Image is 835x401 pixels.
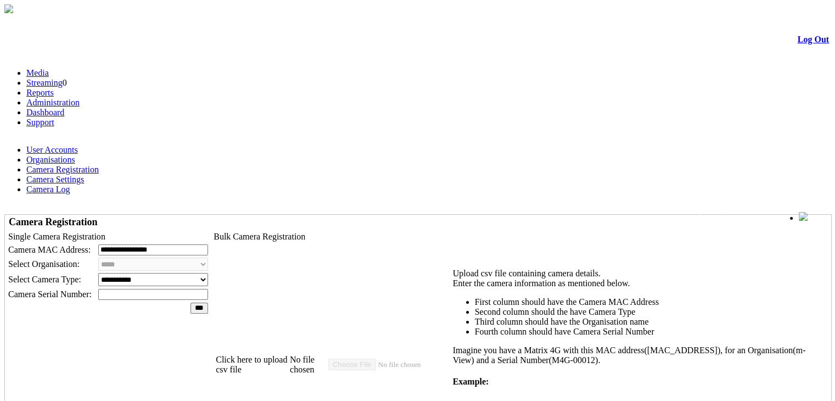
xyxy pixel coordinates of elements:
[8,245,91,254] span: Camera MAC Address:
[26,78,63,87] a: Streaming
[798,35,829,44] a: Log Out
[475,327,826,337] li: Fourth column should have Camera Serial Number
[4,4,13,13] img: arrow-3.png
[475,317,826,327] li: Third column should have the Organisation name
[8,259,80,269] span: Select Organisation:
[26,145,78,154] a: User Accounts
[290,355,328,375] span: No file chosen
[690,213,777,221] span: Welcome, Thariq (Supervisor)
[8,289,92,299] span: Camera Serial Number:
[453,269,826,288] p: Upload csv file containing camera details. Enter the camera information as mentioned below.
[26,68,49,77] a: Media
[26,108,64,117] a: Dashboard
[26,175,84,184] a: Camera Settings
[26,88,54,97] a: Reports
[26,155,75,164] a: Organisations
[26,118,54,127] a: Support
[453,377,826,387] h4: Example:
[26,165,99,174] a: Camera Registration
[453,346,826,365] p: Imagine you have a Matrix 4G with this MAC address([MAC_ADDRESS]), for an Organisation(m-View) an...
[475,307,826,317] li: Second column should the have Camera Type
[26,185,70,194] a: Camera Log
[216,355,290,375] label: Click here to upload csv file
[475,297,826,307] li: First column should have the Camera MAC Address
[9,216,97,227] span: Camera Registration
[63,78,67,87] span: 0
[26,98,80,107] a: Administration
[8,232,105,241] span: Single Camera Registration
[8,275,81,284] span: Select Camera Type:
[214,232,305,241] span: Bulk Camera Registration
[799,212,808,221] img: bell24.png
